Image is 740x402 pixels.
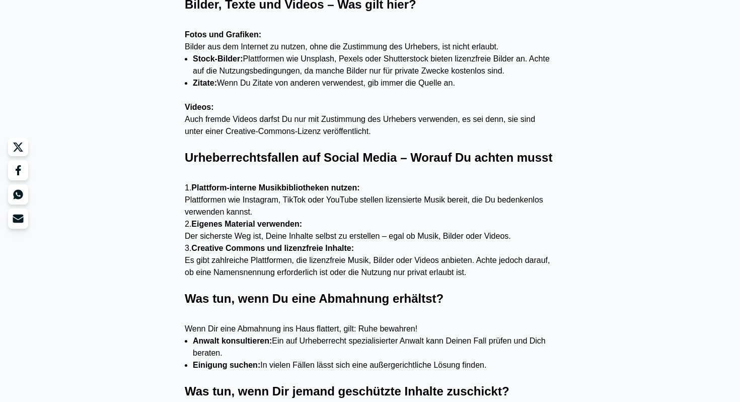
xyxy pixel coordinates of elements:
strong: Fotos und Grafiken: [185,30,261,39]
strong: Videos: [185,103,214,111]
a: Teile diesen Beitrag auf Facebook [8,160,28,180]
strong: Anwalt konsultieren: [193,337,272,345]
strong: Creative Commons und lizenzfreie Inhalte: [191,244,354,252]
a: Teile diesen Beitrag über Whatsapp [8,184,28,205]
strong: Zitate: [193,79,217,87]
li: Plattformen wie Unsplash, Pexels oder Shutterstock bieten lizenzfreie Bilder an. Achte auf die Nu... [193,53,555,77]
strong: Was tun, wenn Dir jemand geschützte Inhalte zuschickt? [185,384,509,398]
p: Wenn Dir eine Abmahnung ins Haus flattert, gilt: Ruhe bewahren! [185,323,555,335]
p: Es gibt zahlreiche Plattformen, die lizenzfreie Musik, Bilder oder Videos anbieten. Achte jedoch ... [185,254,555,279]
p: Bilder aus dem Internet zu nutzen, ohne die Zustimmung des Urhebers, ist nicht erlaubt. [185,41,555,53]
p: Der sicherste Weg ist, Deine Inhalte selbst zu erstellen – egal ob Musik, Bilder oder Videos. [185,230,555,242]
p: 3. [185,242,555,254]
a: Teile diesen Beitrag via E-Mail [8,209,28,229]
strong: Einigung suchen: [193,361,260,369]
strong: Urheberrechtsfallen auf Social Media – Worauf Du achten musst [185,151,552,164]
strong: Plattform-interne Musikbibliotheken nutzen: [191,183,359,192]
strong: Was tun, wenn Du eine Abmahnung erhältst? [185,292,443,305]
p: Plattformen wie Instagram, TikTok oder YouTube stellen lizensierte Musik bereit, die Du bedenkenl... [185,194,555,218]
p: 2. [185,218,555,230]
li: Ein auf Urheberrecht spezialisierter Anwalt kann Deinen Fall prüfen und Dich beraten. [193,335,555,359]
strong: Stock-Bilder: [193,54,243,63]
li: In vielen Fällen lässt sich eine außergerichtliche Lösung finden. [193,359,555,371]
li: Wenn Du Zitate von anderen verwendest, gib immer die Quelle an. [193,77,555,89]
p: Auch fremde Videos darfst Du nur mit Zustimmung des Urhebers verwenden, es sei denn, sie sind unt... [185,113,555,138]
strong: Eigenes Material verwenden: [191,220,302,228]
a: Teile diesen Beitrag auf X [8,138,28,156]
p: 1. [185,182,555,194]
